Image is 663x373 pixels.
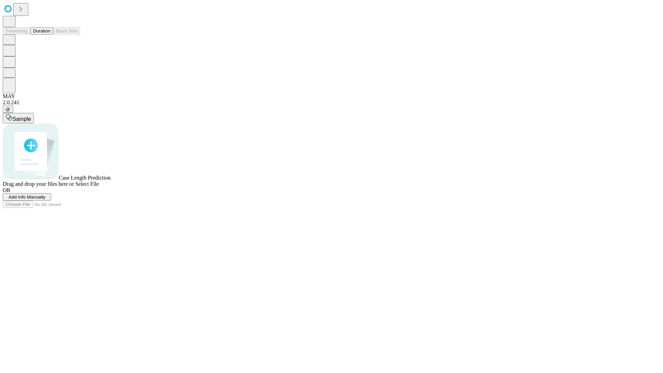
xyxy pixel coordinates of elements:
[30,27,53,35] button: Duration
[3,27,30,35] button: Smoothing
[3,193,51,201] button: Add Info Manually
[3,93,660,99] div: MAY
[3,99,660,106] div: 2.0.241
[6,107,10,112] span: @
[3,181,74,187] span: Drag and drop your files here or
[3,113,34,123] button: Sample
[75,181,99,187] span: Select File
[12,116,31,122] span: Sample
[3,187,10,193] span: OR
[3,106,13,113] button: @
[53,27,80,35] button: Block Size
[59,175,110,181] span: Case Length Prediction
[9,194,46,200] span: Add Info Manually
